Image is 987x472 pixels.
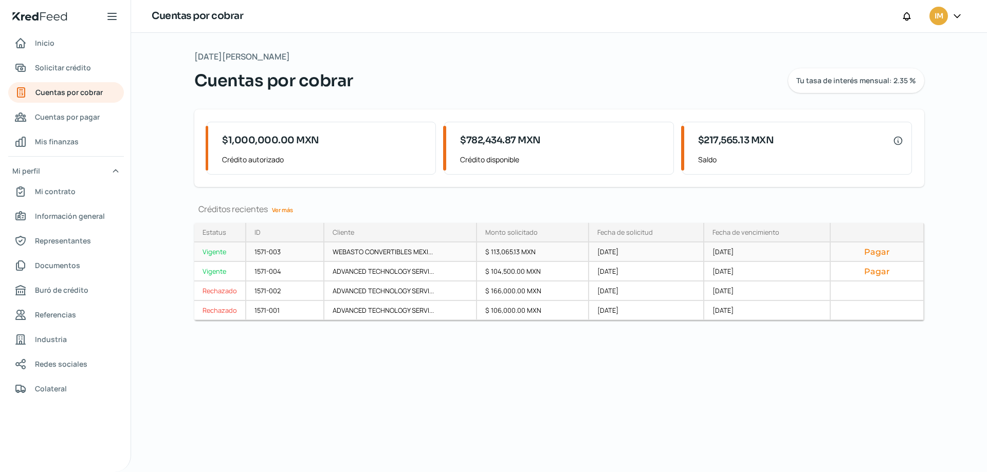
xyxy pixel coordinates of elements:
[246,281,324,301] div: 1571-002
[8,255,124,276] a: Documentos
[8,305,124,325] a: Referencias
[839,247,915,257] button: Pagar
[35,185,76,198] span: Mi contrato
[8,107,124,127] a: Cuentas por pagar
[35,210,105,222] span: Información general
[152,9,243,24] h1: Cuentas por cobrar
[324,262,477,281] div: ADVANCED TECHNOLOGY SERVI...
[8,58,124,78] a: Solicitar crédito
[222,153,427,166] span: Crédito autorizado
[460,134,541,147] span: $782,434.87 MXN
[35,110,100,123] span: Cuentas por pagar
[246,262,324,281] div: 1571-004
[477,242,589,262] div: $ 113,065.13 MXN
[8,82,124,103] a: Cuentas por cobrar
[194,301,246,320] a: Rechazado
[8,131,124,152] a: Mis finanzas
[203,228,226,237] div: Estatus
[704,242,831,262] div: [DATE]
[324,301,477,320] div: ADVANCED TECHNOLOGY SERVI...
[8,33,124,53] a: Inicio
[8,181,124,202] a: Mi contrato
[589,242,704,262] div: [DATE]
[698,134,774,147] span: $217,565.13 MXN
[8,206,124,226] a: Información general
[8,379,124,399] a: Colateral
[477,301,589,320] div: $ 106,000.00 MXN
[477,262,589,281] div: $ 104,500.00 MXN
[8,354,124,374] a: Redes sociales
[698,153,903,166] span: Saldo
[194,203,924,215] div: Créditos recientes
[12,164,40,177] span: Mi perfil
[194,242,246,262] a: Vigente
[839,266,915,276] button: Pagar
[796,77,916,84] span: Tu tasa de interés mensual: 2.35 %
[589,262,704,281] div: [DATE]
[194,68,353,93] span: Cuentas por cobrar
[589,301,704,320] div: [DATE]
[935,10,943,23] span: IM
[333,228,354,237] div: Cliente
[597,228,653,237] div: Fecha de solicitud
[477,281,589,301] div: $ 166,000.00 MXN
[222,134,319,147] span: $1,000,000.00 MXN
[194,262,246,281] a: Vigente
[8,231,124,251] a: Representantes
[35,308,76,321] span: Referencias
[485,228,538,237] div: Monto solicitado
[8,329,124,350] a: Industria
[246,301,324,320] div: 1571-001
[35,86,103,99] span: Cuentas por cobrar
[194,49,290,64] span: [DATE][PERSON_NAME]
[324,281,477,301] div: ADVANCED TECHNOLOGY SERVI...
[35,259,80,272] span: Documentos
[35,357,87,370] span: Redes sociales
[8,280,124,300] a: Buró de crédito
[704,281,831,301] div: [DATE]
[712,228,779,237] div: Fecha de vencimiento
[268,202,297,218] a: Ver más
[35,36,54,49] span: Inicio
[254,228,261,237] div: ID
[35,135,79,148] span: Mis finanzas
[704,262,831,281] div: [DATE]
[35,234,91,247] span: Representantes
[246,242,324,262] div: 1571-003
[35,284,88,296] span: Buró de crédito
[35,382,67,395] span: Colateral
[35,61,91,74] span: Solicitar crédito
[324,242,477,262] div: WEBASTO CONVERTIBLES MEXI...
[704,301,831,320] div: [DATE]
[460,153,665,166] span: Crédito disponible
[35,333,67,346] span: Industria
[589,281,704,301] div: [DATE]
[194,281,246,301] a: Rechazado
